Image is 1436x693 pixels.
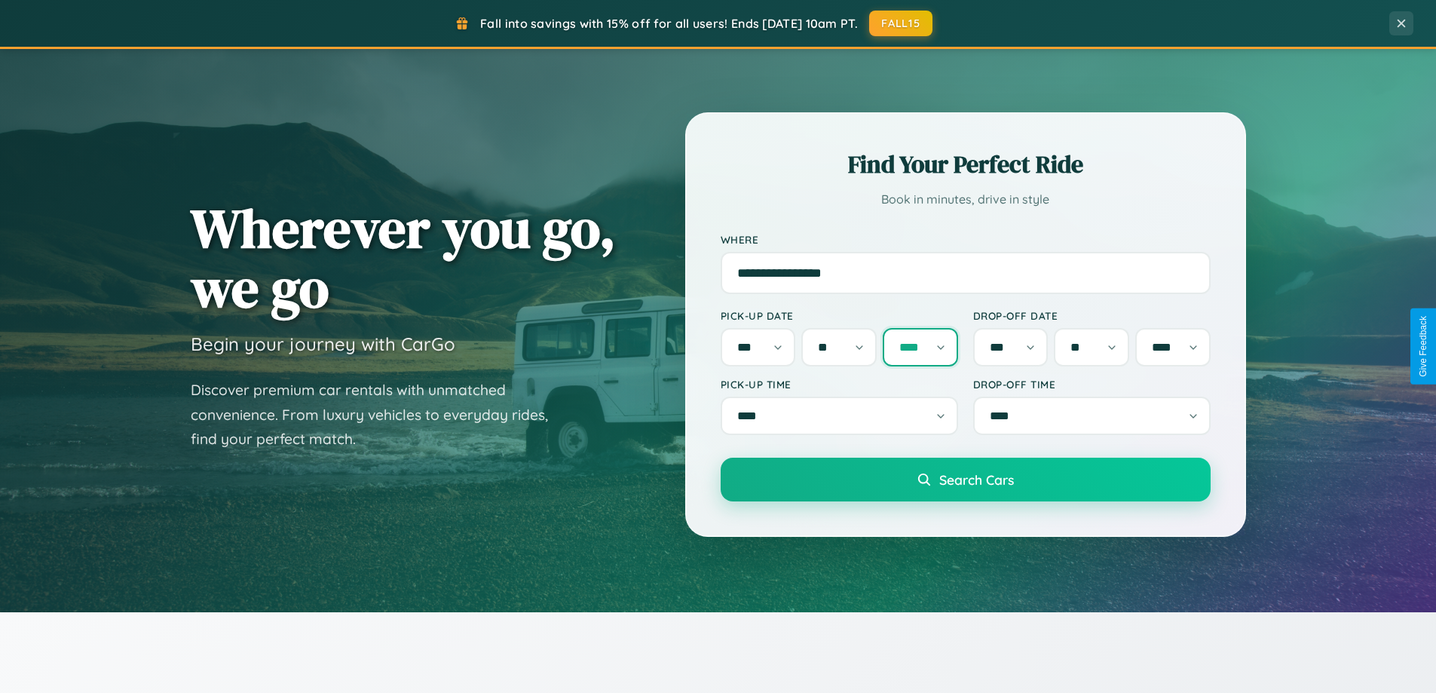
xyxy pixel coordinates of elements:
label: Drop-off Time [973,378,1211,391]
h1: Wherever you go, we go [191,198,616,317]
button: Search Cars [721,458,1211,501]
label: Pick-up Date [721,309,958,322]
button: FALL15 [869,11,932,36]
span: Fall into savings with 15% off for all users! Ends [DATE] 10am PT. [480,16,858,31]
p: Discover premium car rentals with unmatched convenience. From luxury vehicles to everyday rides, ... [191,378,568,452]
h3: Begin your journey with CarGo [191,333,455,355]
label: Drop-off Date [973,309,1211,322]
h2: Find Your Perfect Ride [721,148,1211,181]
p: Book in minutes, drive in style [721,189,1211,210]
label: Pick-up Time [721,378,958,391]
label: Where [721,233,1211,246]
div: Give Feedback [1418,316,1428,377]
span: Search Cars [939,471,1014,488]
